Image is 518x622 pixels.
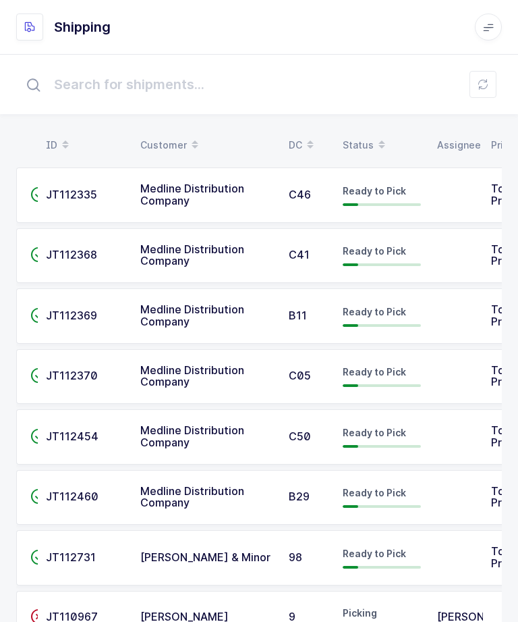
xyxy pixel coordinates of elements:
span: JT112454 [46,430,98,443]
span: C46 [289,188,311,201]
div: Assignee [437,134,475,157]
span: Ready to Pick [343,548,406,559]
span: JT112335 [46,188,97,201]
span: Medline Distribution Company [140,182,244,207]
span: Ready to Pick [343,427,406,438]
span: 98 [289,550,302,564]
div: Status [343,134,421,157]
span: Picking [343,607,377,619]
span: JT112370 [46,369,98,382]
span: C50 [289,430,311,443]
div: DC [289,134,326,157]
span: B29 [289,490,310,503]
span:  [30,550,47,564]
span:  [30,188,47,201]
span: Ready to Pick [343,306,406,317]
span: [PERSON_NAME] & Minor [140,550,270,564]
span: Ready to Pick [343,245,406,257]
div: Customer [140,134,272,157]
span: Medline Distribution Company [140,363,244,389]
span:  [30,490,47,503]
span: Ready to Pick [343,366,406,378]
span: JT112368 [46,248,97,261]
span: Medline Distribution Company [140,423,244,449]
span: Ready to Pick [343,487,406,498]
span: C41 [289,248,310,261]
span:  [30,248,47,261]
span: JT112731 [46,550,96,564]
span: Medline Distribution Company [140,484,244,510]
span: JT112460 [46,490,98,503]
div: ID [46,134,124,157]
span:  [30,309,47,322]
span: Medline Distribution Company [140,242,244,268]
h1: Shipping [54,16,111,38]
span: B11 [289,309,307,322]
input: Search for shipments... [16,63,502,106]
span: Ready to Pick [343,185,406,197]
span: C05 [289,369,311,382]
span: JT112369 [46,309,97,322]
span:  [30,369,47,382]
span:  [30,430,47,443]
span: Medline Distribution Company [140,303,244,328]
